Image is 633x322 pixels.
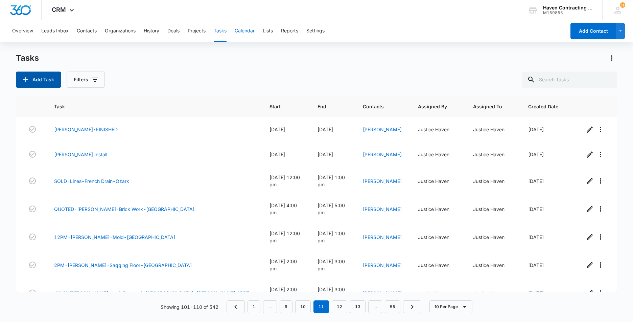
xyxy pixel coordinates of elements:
div: Justice Haven [418,234,457,241]
a: Page 1 [248,300,260,313]
div: Justice Haven [473,178,512,185]
button: Organizations [105,20,136,42]
a: [PERSON_NAME] [363,152,402,157]
a: Next Page [403,300,421,313]
span: [DATE] 5:00 pm [318,203,345,215]
div: Justice Haven [418,290,457,297]
a: Previous Page [227,300,245,313]
p: Showing 101-110 of 542 [161,303,218,311]
a: [PERSON_NAME] [363,290,402,296]
a: [PERSON_NAME] [363,178,402,184]
span: 118 [620,2,625,8]
a: Page 9 [280,300,292,313]
a: [PERSON_NAME]-FINISHED [54,126,118,133]
a: QUOTED-[PERSON_NAME]-Brick Work-[GEOGRAPHIC_DATA] [54,206,194,213]
button: Overview [12,20,33,42]
span: [DATE] 2:00 pm [269,259,297,271]
button: Filters [67,72,105,88]
span: Created Date [528,103,558,110]
div: Justice Haven [418,126,457,133]
span: [DATE] [528,206,544,212]
span: Assigned By [418,103,447,110]
span: CRM [52,6,66,13]
button: Calendar [235,20,255,42]
input: Search Tasks [522,72,617,88]
span: [DATE] 3:00 pm [318,287,345,299]
button: Reports [281,20,298,42]
span: End [318,103,337,110]
span: [DATE] 2:00 pm [269,287,297,299]
button: Deals [167,20,180,42]
button: History [144,20,159,42]
a: [PERSON_NAME] [363,206,402,212]
button: Add Contact [570,23,616,39]
a: JUNK-[PERSON_NAME]-Junk Removal-[GEOGRAPHIC_DATA]-[PERSON_NAME] APPT [54,290,249,297]
a: [PERSON_NAME] Install [54,151,107,158]
div: account id [543,10,592,15]
span: [DATE] [528,262,544,268]
a: Page 12 [332,300,347,313]
nav: Pagination [227,300,421,313]
h1: Tasks [16,53,39,63]
span: [DATE] [318,152,333,157]
em: 11 [313,300,329,313]
span: Task [54,103,243,110]
span: Contacts [363,103,392,110]
span: [DATE] 4:00 pm [269,203,297,215]
span: [DATE] 1:00 pm [318,231,345,243]
div: notifications count [620,2,625,8]
button: Leads Inbox [41,20,69,42]
button: Tasks [214,20,227,42]
a: Page 55 [385,300,400,313]
span: [DATE] 12:00 pm [269,175,300,187]
button: Lists [263,20,273,42]
a: 12PM-[PERSON_NAME]-Mold-[GEOGRAPHIC_DATA] [54,234,175,241]
div: Justice Haven [418,151,457,158]
span: [DATE] [528,127,544,132]
span: Assigned To [473,103,502,110]
button: 10 Per Page [429,300,472,313]
div: Justice Haven [418,262,457,269]
a: [PERSON_NAME] [363,262,402,268]
div: Justice Haven [473,206,512,213]
a: [PERSON_NAME] [363,127,402,132]
div: Justice Haven [473,290,512,297]
div: Justice Haven [418,206,457,213]
a: Page 13 [350,300,366,313]
span: [DATE] [528,290,544,296]
a: 2PM-[PERSON_NAME]-Sagging Floor-[GEOGRAPHIC_DATA] [54,262,192,269]
button: Projects [188,20,206,42]
div: Justice Haven [473,234,512,241]
span: [DATE] [318,127,333,132]
span: [DATE] [528,178,544,184]
div: Justice Haven [473,151,512,158]
span: [DATE] [269,152,285,157]
span: [DATE] 3:00 pm [318,259,345,271]
a: Page 10 [295,300,311,313]
div: Justice Haven [473,126,512,133]
span: Start [269,103,291,110]
button: Contacts [77,20,97,42]
div: Justice Haven [473,262,512,269]
span: [DATE] 12:00 pm [269,231,300,243]
button: Settings [306,20,325,42]
button: Add Task [16,72,61,88]
div: account name [543,5,592,10]
span: [DATE] [528,234,544,240]
span: [DATE] [269,127,285,132]
span: [DATE] 1:00 pm [318,175,345,187]
div: Justice Haven [418,178,457,185]
button: Actions [606,53,617,63]
span: [DATE] [528,152,544,157]
a: [PERSON_NAME] [363,234,402,240]
a: SOLD-Lines-French Drain-Ozark [54,178,129,185]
